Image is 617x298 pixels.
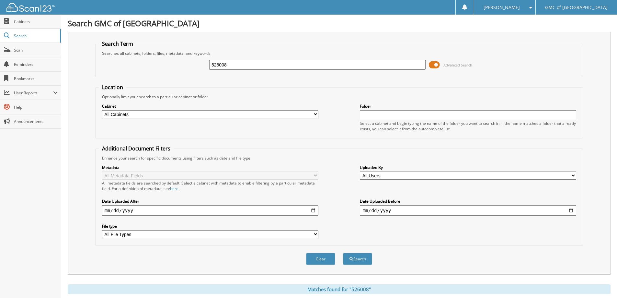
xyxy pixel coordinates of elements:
[102,205,318,216] input: start
[14,19,58,24] span: Cabinets
[99,51,579,56] div: Searches all cabinets, folders, files, metadata, and keywords
[99,145,174,152] legend: Additional Document Filters
[360,121,576,132] div: Select a cabinet and begin typing the name of the folder you want to search in. If the name match...
[343,253,372,265] button: Search
[6,3,55,12] img: scan123-logo-white.svg
[68,18,611,29] h1: Search GMC of [GEOGRAPHIC_DATA]
[102,180,318,191] div: All metadata fields are searched by default. Select a cabinet with metadata to enable filtering b...
[102,198,318,204] label: Date Uploaded After
[545,6,608,9] span: GMC of [GEOGRAPHIC_DATA]
[14,90,53,96] span: User Reports
[99,94,579,100] div: Optionally limit your search to a particular cabinet or folder
[102,223,318,229] label: File type
[484,6,520,9] span: [PERSON_NAME]
[360,103,576,109] label: Folder
[170,186,178,191] a: here
[14,119,58,124] span: Announcements
[306,253,335,265] button: Clear
[99,155,579,161] div: Enhance your search for specific documents using filters such as date and file type.
[360,165,576,170] label: Uploaded By
[14,104,58,110] span: Help
[14,33,57,39] span: Search
[360,205,576,216] input: end
[443,63,472,67] span: Advanced Search
[102,165,318,170] label: Metadata
[360,198,576,204] label: Date Uploaded Before
[99,40,136,47] legend: Search Term
[68,284,611,294] div: Matches found for "526008"
[102,103,318,109] label: Cabinet
[14,47,58,53] span: Scan
[99,84,126,91] legend: Location
[14,76,58,81] span: Bookmarks
[14,62,58,67] span: Reminders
